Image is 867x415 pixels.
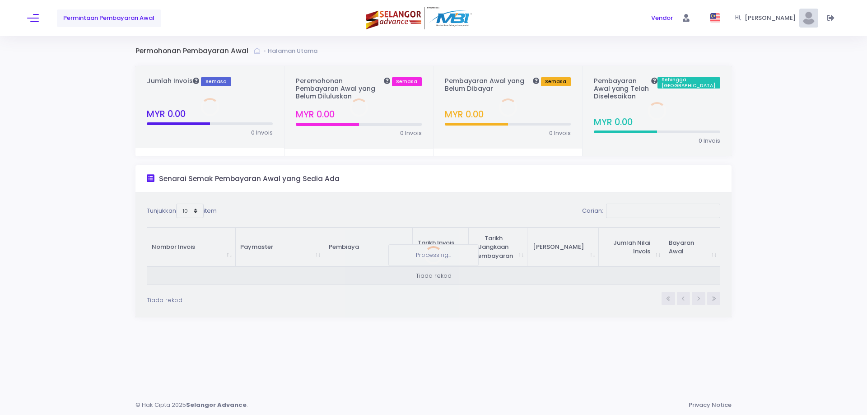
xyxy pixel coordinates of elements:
span: Vendor [651,14,673,23]
a: Permintaan Pembayaran Awal [57,9,161,27]
a: Halaman Utama [268,47,320,56]
a: Privacy Notice [689,401,732,410]
img: Pic [799,9,818,28]
h3: Senarai Semak Pembayaran Awal yang Sedia Ada [159,175,340,183]
strong: Selangor Advance [186,401,247,410]
span: [PERSON_NAME] [745,14,799,23]
span: Hi, [735,14,745,22]
h3: Permohonan Pembayaran Awal [135,47,254,56]
span: Permintaan Pembayaran Awal [63,14,154,23]
div: © Hak Cipta 2025 . [135,401,255,410]
img: Logo [366,7,474,29]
